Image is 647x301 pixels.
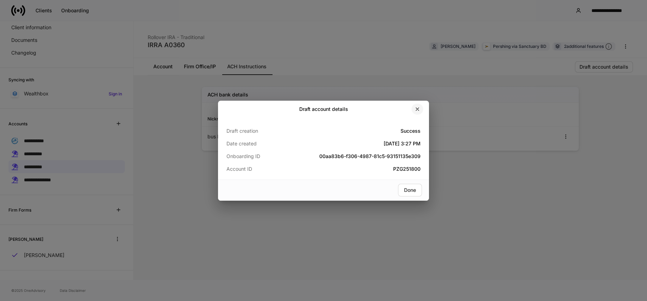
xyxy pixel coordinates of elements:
h5: 00aa83b6-f306-4987-81c5-93151135e309 [291,153,421,160]
h2: Draft account details [299,106,348,113]
div: Done [404,188,416,193]
p: Draft creation [226,127,291,134]
p: Date created [226,140,291,147]
p: Account ID [226,165,291,173]
h5: Success [291,127,421,134]
p: Onboarding ID [226,153,291,160]
button: Done [398,184,422,196]
h5: PZG251800 [291,165,421,173]
h5: [DATE] 3:27 PM [291,140,421,147]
